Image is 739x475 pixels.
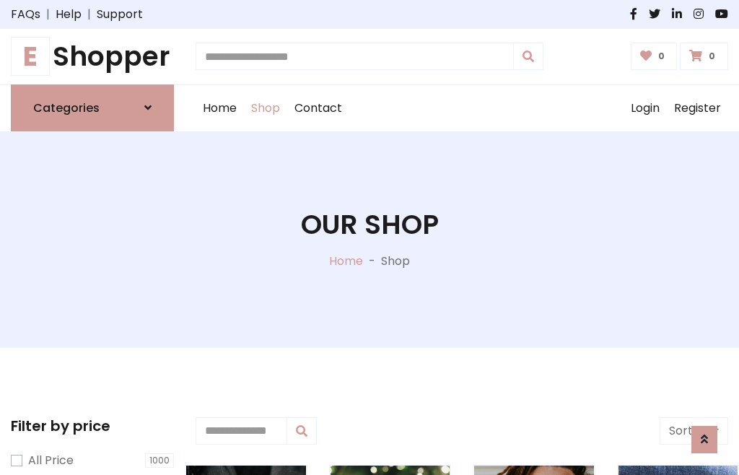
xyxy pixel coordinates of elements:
a: Home [329,253,363,269]
span: 0 [655,50,668,63]
p: Shop [381,253,410,270]
h5: Filter by price [11,417,174,435]
a: Contact [287,85,349,131]
a: EShopper [11,40,174,73]
a: 0 [680,43,728,70]
h1: Our Shop [301,209,439,241]
h6: Categories [33,101,100,115]
span: 1000 [145,453,174,468]
a: Register [667,85,728,131]
h1: Shopper [11,40,174,73]
span: E [11,37,50,76]
label: All Price [28,452,74,469]
span: 0 [705,50,719,63]
a: Help [56,6,82,23]
a: Home [196,85,244,131]
span: | [40,6,56,23]
p: - [363,253,381,270]
a: Login [624,85,667,131]
a: Shop [244,85,287,131]
a: 0 [631,43,678,70]
a: Support [97,6,143,23]
span: | [82,6,97,23]
button: Sort by [660,417,728,445]
a: Categories [11,84,174,131]
a: FAQs [11,6,40,23]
